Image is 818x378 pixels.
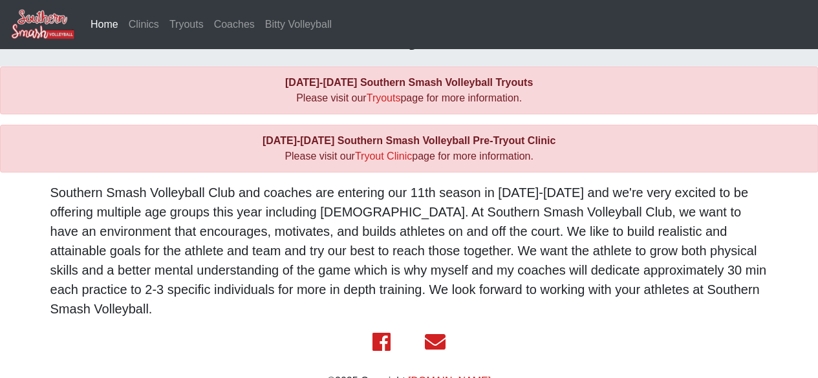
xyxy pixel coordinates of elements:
a: Clinics [124,12,164,37]
a: Tryout Clinic [355,151,412,162]
b: [DATE]-[DATE] Southern Smash Volleyball Tryouts [285,77,533,88]
a: Tryouts [164,12,209,37]
p: Southern Smash Volleyball Club and coaches are entering our 11th season in [DATE]-[DATE] and we'r... [50,183,768,319]
a: Bitty Volleyball [260,12,337,37]
a: Coaches [209,12,260,37]
b: [DATE]-[DATE] Southern Smash Volleyball Pre-Tryout Clinic [263,135,555,146]
a: Home [85,12,124,37]
img: Southern Smash Volleyball [10,8,75,40]
a: Tryouts [367,92,401,103]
